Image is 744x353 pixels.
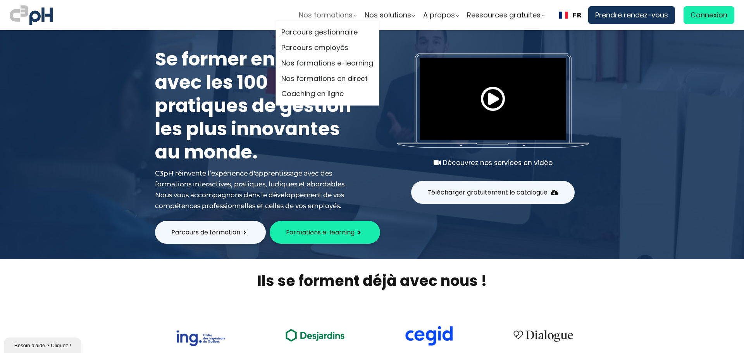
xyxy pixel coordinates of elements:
[281,27,373,38] a: Parcours gestionnaire
[553,6,588,24] div: Language Switcher
[397,157,589,168] div: Découvrez nos services en vidéo
[411,181,575,204] button: Télécharger gratuitement le catalogue
[467,9,541,21] span: Ressources gratuites
[281,73,373,84] a: Nos formations en direct
[155,221,266,244] button: Parcours de formation
[155,48,356,164] h1: Se former en ligne avec les 100 pratiques de gestion les plus innovantes au monde.
[559,12,582,19] a: FR
[553,6,588,24] div: Language selected: Français
[171,227,240,237] span: Parcours de formation
[270,221,380,244] button: Formations e-learning
[595,9,668,21] span: Prendre rendez-vous
[508,325,578,346] img: 4cbfeea6ce3138713587aabb8dcf64fe.png
[155,168,356,211] div: C3pH réinvente l’expérience d'apprentissage avec des formations interactives, pratiques, ludiques...
[588,6,675,24] a: Prendre rendez-vous
[176,331,226,346] img: 73f878ca33ad2a469052bbe3fa4fd140.png
[684,6,734,24] a: Connexion
[423,9,455,21] span: A propos
[427,188,548,197] span: Télécharger gratuitement le catalogue
[145,271,599,291] h2: Ils se forment déjà avec nous !
[281,57,373,69] a: Nos formations e-learning
[365,9,411,21] span: Nos solutions
[299,9,353,21] span: Nos formations
[559,12,568,19] img: Français flag
[4,336,83,353] iframe: chat widget
[404,326,454,346] img: cdf238afa6e766054af0b3fe9d0794df.png
[281,88,373,100] a: Coaching en ligne
[691,9,727,21] span: Connexion
[286,227,355,237] span: Formations e-learning
[281,42,373,54] a: Parcours employés
[10,4,53,26] img: logo C3PH
[280,324,350,346] img: ea49a208ccc4d6e7deb170dc1c457f3b.png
